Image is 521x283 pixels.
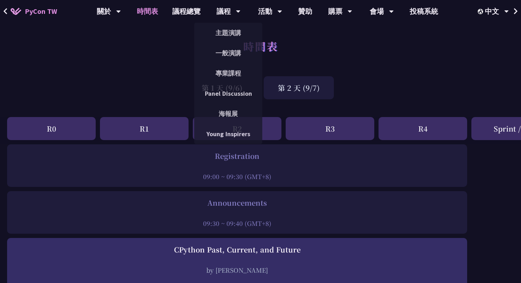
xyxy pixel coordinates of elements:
[11,8,21,15] img: Home icon of PyCon TW 2025
[379,117,467,140] div: R4
[194,24,262,41] a: 主題演講
[11,219,464,228] div: 09:30 ~ 09:40 (GMT+8)
[7,117,96,140] div: R0
[11,266,464,274] div: by [PERSON_NAME]
[4,2,64,20] a: PyCon TW
[194,65,262,82] a: 專業課程
[194,45,262,61] a: 一般演講
[194,85,262,102] a: Panel Discussion
[11,244,464,255] div: CPython Past, Current, and Future
[286,117,374,140] div: R3
[193,117,281,140] div: R2
[11,172,464,181] div: 09:00 ~ 09:30 (GMT+8)
[11,198,464,208] div: Announcements
[478,9,485,14] img: Locale Icon
[194,126,262,142] a: Young Inspirers
[25,6,57,17] span: PyCon TW
[194,105,262,122] a: 海報展
[11,151,464,161] div: Registration
[100,117,189,140] div: R1
[187,76,257,99] div: 第 1 天 (9/6)
[264,76,334,99] div: 第 2 天 (9/7)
